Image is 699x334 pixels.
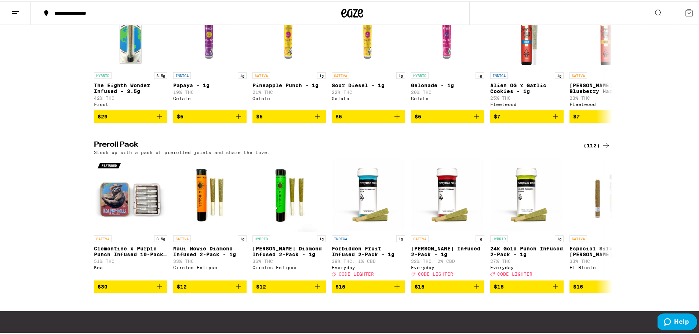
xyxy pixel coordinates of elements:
[173,279,247,291] button: Add to bag
[573,282,583,288] span: $16
[173,88,247,93] p: 19% THC
[94,71,112,77] p: HYBRID
[154,71,167,77] p: 3.5g
[256,112,263,118] span: $6
[658,312,697,330] iframe: Opens a widget where you can find more information
[411,279,484,291] button: Add to bag
[252,157,326,279] a: Open page for Runtz Diamond Infused 2-Pack - 1g from Circles Eclipse
[411,88,484,93] p: 20% THC
[490,279,564,291] button: Add to bag
[569,100,643,105] div: Fleetwood
[490,257,564,262] p: 27% THC
[497,271,532,275] span: CODE LIGHTER
[476,71,484,77] p: 1g
[154,234,167,241] p: 3.5g
[396,71,405,77] p: 1g
[332,234,349,241] p: INDICA
[418,271,453,275] span: CODE LIGHTER
[238,71,247,77] p: 1g
[490,100,564,105] div: Fleetwood
[411,257,484,262] p: 32% THC: 2% CBD
[332,81,405,87] p: Sour Diesel - 1g
[252,88,326,93] p: 21% THC
[411,157,484,230] img: Everyday - Jack Herer Infused 2-Pack - 1g
[252,157,326,230] img: Circles Eclipse - Runtz Diamond Infused 2-Pack - 1g
[252,257,326,262] p: 36% THC
[173,257,247,262] p: 33% THC
[490,244,564,256] p: 24k Gold Punch Infused 2-Pack - 1g
[490,71,508,77] p: INDICA
[94,234,112,241] p: SATIVA
[94,264,167,268] div: Koa
[476,234,484,241] p: 1g
[569,257,643,262] p: 33% THC
[94,148,270,153] p: Stock up with a pack of prerolled joints and share the love.
[411,109,484,121] button: Add to bag
[339,271,374,275] span: CODE LIGHTER
[332,71,349,77] p: SATIVA
[94,94,167,99] p: 42% THC
[98,282,108,288] span: $30
[415,282,425,288] span: $15
[569,264,643,268] div: El Blunto
[335,112,342,118] span: $6
[173,109,247,121] button: Add to bag
[173,234,191,241] p: SATIVA
[411,81,484,87] p: Gelonade - 1g
[332,257,405,262] p: 38% THC: 1% CBD
[569,279,643,291] button: Add to bag
[411,234,429,241] p: SATIVA
[490,157,564,230] img: Everyday - 24k Gold Punch Infused 2-Pack - 1g
[94,81,167,93] p: The Eighth Wonder Infused - 3.5g
[94,257,167,262] p: 51% THC
[252,279,326,291] button: Add to bag
[411,244,484,256] p: [PERSON_NAME] Infused 2-Pack - 1g
[569,157,643,279] a: Open page for Especial Silver: Naranja Hash Infused Blunt - 1.65g from El Blunto
[252,244,326,256] p: [PERSON_NAME] Diamond Infused 2-Pack - 1g
[555,71,564,77] p: 1g
[490,157,564,279] a: Open page for 24k Gold Punch Infused 2-Pack - 1g from Everyday
[332,88,405,93] p: 22% THC
[177,282,187,288] span: $12
[332,109,405,121] button: Add to bag
[252,81,326,87] p: Pineapple Punch - 1g
[332,279,405,291] button: Add to bag
[490,264,564,268] div: Everyday
[411,71,429,77] p: HYBRID
[583,140,611,148] a: (112)
[177,112,183,118] span: $6
[94,109,167,121] button: Add to bag
[411,95,484,99] div: Gelato
[173,157,247,279] a: Open page for Maui Wowie Diamond Infused 2-Pack - 1g from Circles Eclipse
[490,81,564,93] p: Alien OG x Garlic Cookies - 1g
[332,264,405,268] div: Everyday
[494,282,504,288] span: $15
[490,109,564,121] button: Add to bag
[396,234,405,241] p: 1g
[335,282,345,288] span: $15
[94,140,575,148] h2: Preroll Pack
[94,279,167,291] button: Add to bag
[252,71,270,77] p: SATIVA
[173,244,247,256] p: Maui Wowie Diamond Infused 2-Pack - 1g
[94,157,167,279] a: Open page for Clementine x Purple Punch Infused 10-Pack - 3.5g from Koa
[411,264,484,268] div: Everyday
[173,71,191,77] p: INDICA
[573,112,580,118] span: $7
[569,71,587,77] p: SATIVA
[238,234,247,241] p: 1g
[252,109,326,121] button: Add to bag
[569,244,643,256] p: Especial Silver: [PERSON_NAME] Infused Blunt - 1.65g
[98,112,108,118] span: $29
[415,112,421,118] span: $6
[252,264,326,268] div: Circles Eclipse
[332,157,405,230] img: Everyday - Forbidden Fruit Infused 2-Pack - 1g
[490,234,508,241] p: HYBRID
[569,157,643,230] img: El Blunto - Especial Silver: Naranja Hash Infused Blunt - 1.65g
[569,81,643,93] p: [PERSON_NAME] x Blueberry Haze - 1g
[252,95,326,99] div: Gelato
[173,264,247,268] div: Circles Eclipse
[569,234,587,241] p: SATIVA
